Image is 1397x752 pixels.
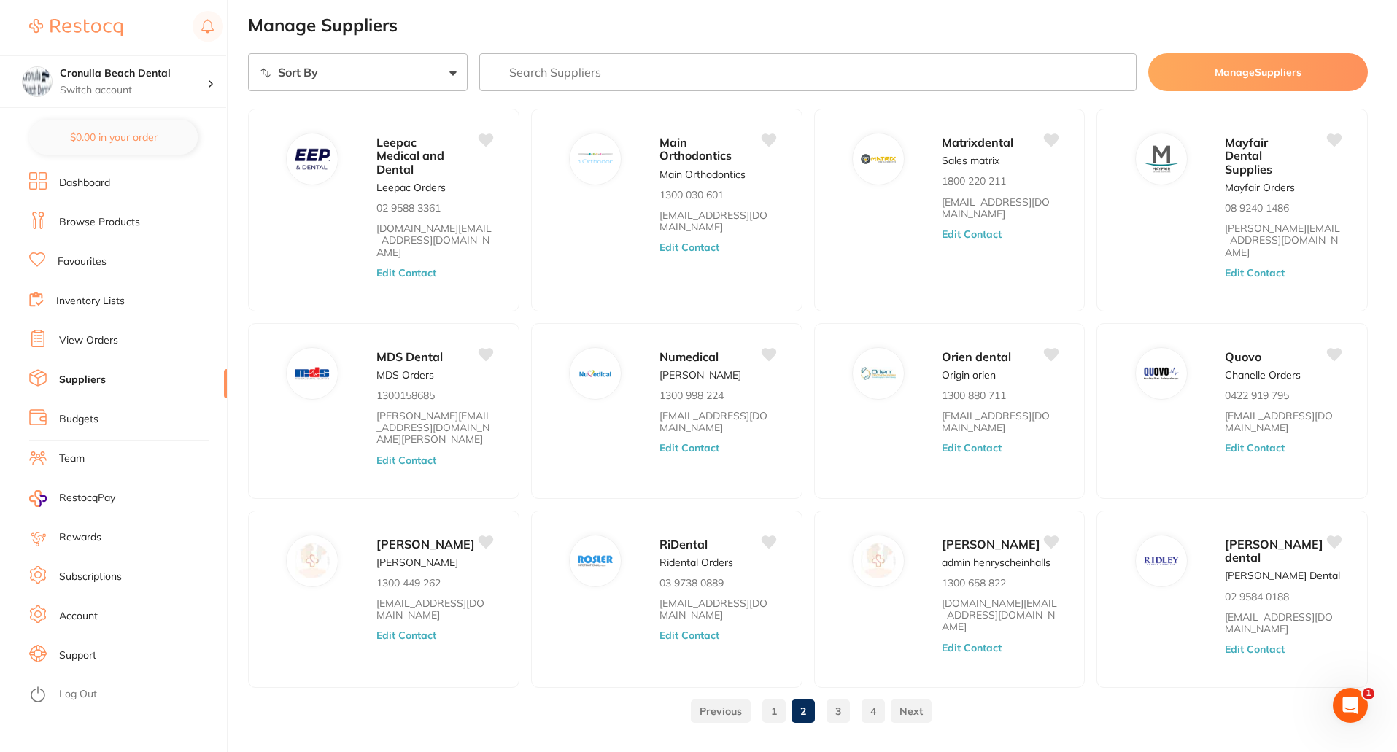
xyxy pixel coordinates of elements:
[942,642,1002,654] button: Edit Contact
[659,442,719,454] button: Edit Contact
[862,697,885,726] a: 4
[942,557,1050,568] p: admin henryscheinhalls
[1225,369,1301,381] p: Chanelle Orders
[59,530,101,545] a: Rewards
[1225,611,1341,635] a: [EMAIL_ADDRESS][DOMAIN_NAME]
[295,356,330,391] img: MDS Dental
[659,135,732,163] span: Main Orthodontics
[29,19,123,36] img: Restocq Logo
[942,349,1011,364] span: Orien dental
[942,537,1040,551] span: [PERSON_NAME]
[59,176,110,190] a: Dashboard
[23,67,52,96] img: Cronulla Beach Dental
[861,543,896,578] img: Henry Schein Halas
[1225,222,1341,257] a: [PERSON_NAME][EMAIL_ADDRESS][DOMAIN_NAME]
[376,202,441,214] p: 02 9588 3361
[376,135,444,177] span: Leepac Medical and Dental
[295,543,330,578] img: Adam Dental
[1225,591,1289,602] p: 02 9584 0188
[376,557,458,568] p: [PERSON_NAME]
[56,294,125,309] a: Inventory Lists
[659,597,775,621] a: [EMAIL_ADDRESS][DOMAIN_NAME]
[248,15,1368,36] h2: Manage Suppliers
[1225,643,1285,655] button: Edit Contact
[376,369,434,381] p: MDS Orders
[942,410,1058,433] a: [EMAIL_ADDRESS][DOMAIN_NAME]
[295,142,330,177] img: Leepac Medical and Dental
[659,369,741,381] p: [PERSON_NAME]
[1225,570,1340,581] p: [PERSON_NAME] Dental
[942,369,996,381] p: Origin orien
[578,356,613,391] img: Numedical
[942,196,1058,220] a: [EMAIL_ADDRESS][DOMAIN_NAME]
[792,697,815,726] a: 2
[376,267,436,279] button: Edit Contact
[1144,142,1179,177] img: Mayfair Dental Supplies
[1225,267,1285,279] button: Edit Contact
[58,255,107,269] a: Favourites
[942,155,999,166] p: Sales matrix
[1225,182,1295,193] p: Mayfair Orders
[376,577,441,589] p: 1300 449 262
[60,66,207,81] h4: Cronulla Beach Dental
[942,389,1006,401] p: 1300 880 711
[59,373,106,387] a: Suppliers
[59,648,96,663] a: Support
[1148,53,1368,91] button: ManageSuppliers
[762,697,786,726] a: 1
[376,349,443,364] span: MDS Dental
[376,410,492,445] a: [PERSON_NAME][EMAIL_ADDRESS][DOMAIN_NAME][PERSON_NAME]
[1225,442,1285,454] button: Edit Contact
[1225,202,1289,214] p: 08 9240 1486
[659,410,775,433] a: [EMAIL_ADDRESS][DOMAIN_NAME]
[659,209,775,233] a: [EMAIL_ADDRESS][DOMAIN_NAME]
[578,142,613,177] img: Main Orthodontics
[1333,688,1368,723] iframe: Intercom live chat
[659,168,746,180] p: Main Orthodontics
[376,222,492,257] a: [DOMAIN_NAME][EMAIL_ADDRESS][DOMAIN_NAME]
[376,454,436,466] button: Edit Contact
[659,389,724,401] p: 1300 998 224
[942,135,1013,150] span: Matrixdental
[659,241,719,253] button: Edit Contact
[376,389,435,401] p: 1300158685
[659,537,708,551] span: RiDental
[59,491,115,505] span: RestocqPay
[59,215,140,230] a: Browse Products
[827,697,850,726] a: 3
[659,189,724,201] p: 1300 030 601
[29,120,198,155] button: $0.00 in your order
[1144,543,1179,578] img: Ridley dental
[376,537,475,551] span: [PERSON_NAME]
[29,490,115,507] a: RestocqPay
[1225,410,1341,433] a: [EMAIL_ADDRESS][DOMAIN_NAME]
[59,412,98,427] a: Budgets
[59,333,118,348] a: View Orders
[659,557,733,568] p: Ridental Orders
[659,629,719,641] button: Edit Contact
[942,228,1002,240] button: Edit Contact
[861,356,896,391] img: Orien dental
[479,53,1137,91] input: Search Suppliers
[1225,537,1323,565] span: [PERSON_NAME] dental
[1225,135,1272,177] span: Mayfair Dental Supplies
[942,597,1058,632] a: [DOMAIN_NAME][EMAIL_ADDRESS][DOMAIN_NAME]
[861,142,896,177] img: Matrixdental
[578,543,613,578] img: RiDental
[1144,356,1179,391] img: Quovo
[59,609,98,624] a: Account
[1363,688,1374,699] span: 1
[29,11,123,44] a: Restocq Logo
[376,597,492,621] a: [EMAIL_ADDRESS][DOMAIN_NAME]
[942,442,1002,454] button: Edit Contact
[60,83,207,98] p: Switch account
[59,451,85,466] a: Team
[942,577,1006,589] p: 1300 658 822
[1225,349,1261,364] span: Quovo
[659,349,719,364] span: Numedical
[1225,389,1289,401] p: 0422 919 795
[942,175,1006,187] p: 1800 220 211
[59,570,122,584] a: Subscriptions
[376,182,446,193] p: Leepac Orders
[659,577,724,589] p: 03 9738 0889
